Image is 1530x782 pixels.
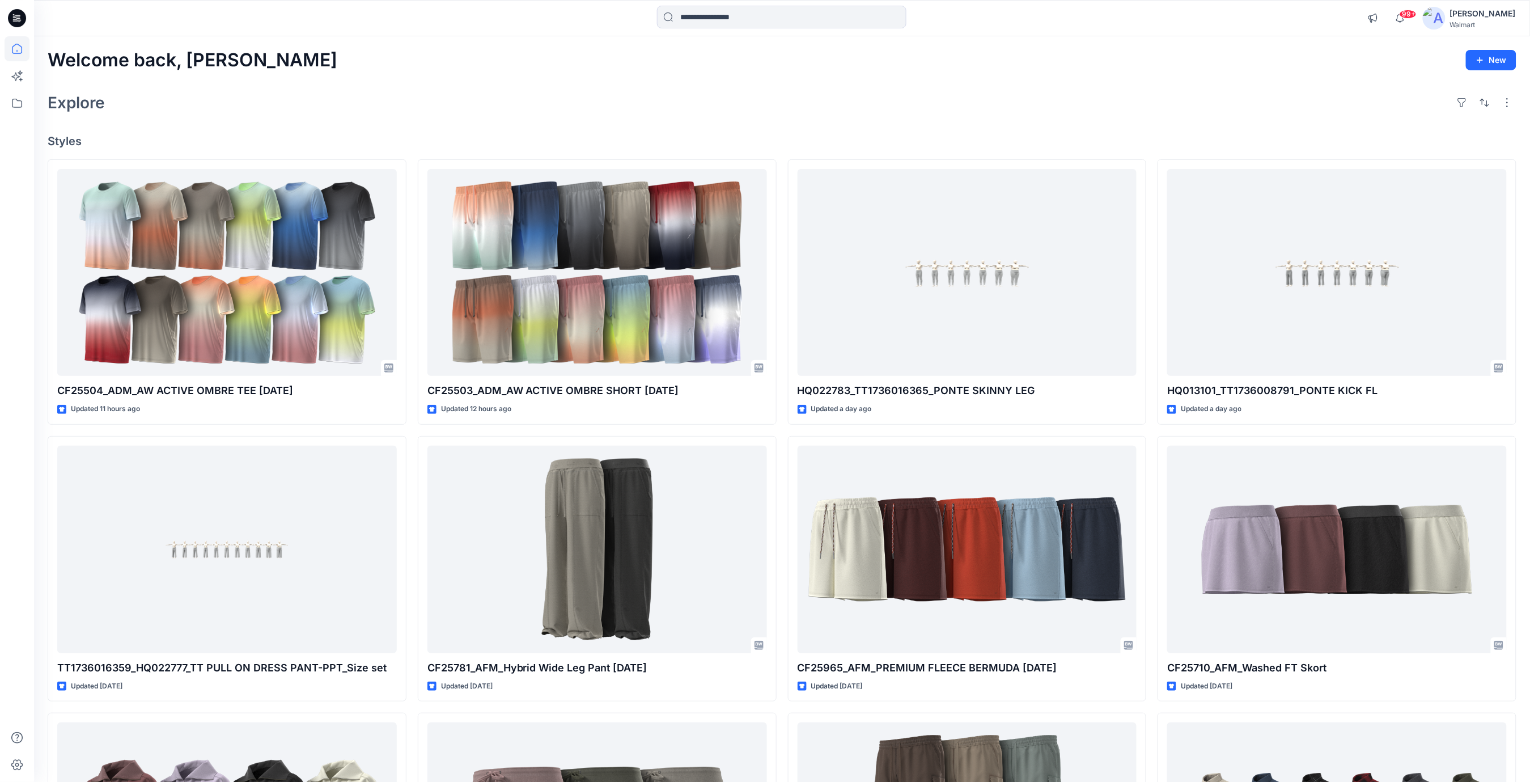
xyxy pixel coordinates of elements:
h2: Explore [48,94,105,112]
p: Updated [DATE] [71,680,122,692]
button: New [1466,50,1516,70]
p: CF25503_ADM_AW ACTIVE OMBRE SHORT [DATE] [427,383,767,399]
a: CF25710_AFM_Washed FT Skort [1167,446,1507,653]
p: Updated a day ago [1181,403,1241,415]
p: TT1736016359_HQ022777_TT PULL ON DRESS PANT-PPT_Size set [57,660,397,676]
a: CF25503_ADM_AW ACTIVE OMBRE SHORT 23MAY25 [427,169,767,377]
p: Updated 12 hours ago [441,403,511,415]
p: Updated 11 hours ago [71,403,140,415]
p: CF25781_AFM_Hybrid Wide Leg Pant [DATE] [427,660,767,676]
a: CF25504_ADM_AW ACTIVE OMBRE TEE 23MAY25 [57,169,397,377]
a: TT1736016359_HQ022777_TT PULL ON DRESS PANT-PPT_Size set [57,446,397,653]
h4: Styles [48,134,1516,148]
img: avatar [1423,7,1446,29]
a: CF25781_AFM_Hybrid Wide Leg Pant 24JUL25 [427,446,767,653]
a: HQ013101_TT1736008791_PONTE KICK FL [1167,169,1507,377]
a: HQ022783_TT1736016365_PONTE SKINNY LEG [798,169,1137,377]
span: 99+ [1400,10,1417,19]
h2: Welcome back, [PERSON_NAME] [48,50,337,71]
div: Walmart [1450,20,1516,29]
p: Updated [DATE] [811,680,863,692]
p: Updated a day ago [811,403,872,415]
p: Updated [DATE] [441,680,493,692]
p: HQ022783_TT1736016365_PONTE SKINNY LEG [798,383,1137,399]
div: [PERSON_NAME] [1450,7,1516,20]
p: Updated [DATE] [1181,680,1232,692]
a: CF25965_AFM_PREMIUM FLEECE BERMUDA 24JUL25 [798,446,1137,653]
p: CF25504_ADM_AW ACTIVE OMBRE TEE [DATE] [57,383,397,399]
p: CF25965_AFM_PREMIUM FLEECE BERMUDA [DATE] [798,660,1137,676]
p: CF25710_AFM_Washed FT Skort [1167,660,1507,676]
p: HQ013101_TT1736008791_PONTE KICK FL [1167,383,1507,399]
